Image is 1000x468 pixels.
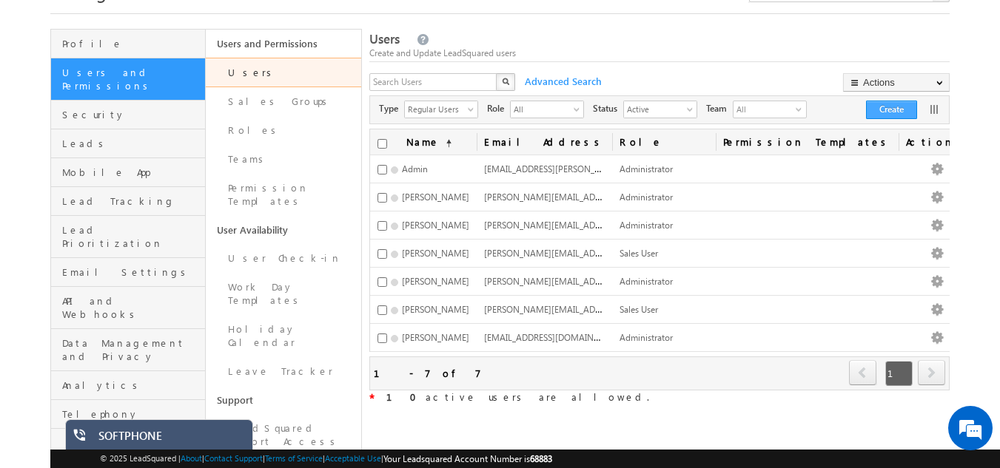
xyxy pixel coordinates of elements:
[25,78,62,97] img: d_60004797649_company_0_60004797649
[98,429,242,450] div: SOFTPHONE
[206,315,361,357] a: Holiday Calendar
[402,191,469,203] span: [PERSON_NAME]
[369,73,498,91] input: Search Users
[484,190,760,203] span: [PERSON_NAME][EMAIL_ADDRESS][PERSON_NAME][DOMAIN_NAME]
[206,414,361,456] a: LeadSquared Support Access
[440,138,452,149] span: (sorted ascending)
[484,274,693,287] span: [PERSON_NAME][EMAIL_ADDRESS][DOMAIN_NAME]
[51,30,206,58] a: Profile
[51,216,206,258] a: Lead Prioritization
[51,129,206,158] a: Leads
[62,407,202,421] span: Telephony
[51,258,206,287] a: Email Settings
[62,379,202,392] span: Analytics
[325,453,381,463] a: Acceptable Use
[502,78,509,85] img: Search
[19,137,270,350] textarea: Type your message and hit 'Enter'
[51,329,206,371] a: Data Management and Privacy
[402,276,469,287] span: [PERSON_NAME]
[206,386,361,414] a: Support
[899,129,972,155] span: Actions
[484,218,693,231] span: [PERSON_NAME][EMAIL_ADDRESS][DOMAIN_NAME]
[530,453,552,464] span: 68883
[593,102,623,115] span: Status
[62,194,202,208] span: Lead Tracking
[62,66,202,92] span: Users and Permissions
[206,145,361,174] a: Teams
[201,363,269,383] em: Start Chat
[885,361,913,386] span: 1
[100,452,552,466] span: © 2025 LeadSquared | | | | |
[62,108,202,121] span: Security
[375,390,649,403] span: active users are allowed.
[620,248,658,259] span: Sales User
[405,101,466,116] span: Regular Users
[517,75,606,88] span: Advanced Search
[687,105,699,113] span: select
[51,101,206,129] a: Security
[206,87,361,116] a: Sales Groups
[402,220,469,231] span: [PERSON_NAME]
[866,101,917,119] button: Create
[204,453,263,463] a: Contact Support
[484,246,693,259] span: [PERSON_NAME][EMAIL_ADDRESS][DOMAIN_NAME]
[62,336,202,363] span: Data Management and Privacy
[620,191,673,203] span: Administrator
[716,129,899,155] span: Permission Templates
[402,248,469,259] span: [PERSON_NAME]
[206,357,361,386] a: Leave Tracker
[843,73,950,92] button: Actions
[624,101,685,116] span: Active
[51,187,206,216] a: Lead Tracking
[620,332,673,343] span: Administrator
[484,162,693,174] span: [EMAIL_ADDRESS][PERSON_NAME][DOMAIN_NAME]
[181,453,202,463] a: About
[51,400,206,429] a: Telephony
[386,390,426,403] strong: 10
[402,304,469,315] span: [PERSON_NAME]
[206,58,361,87] a: Users
[620,220,673,231] span: Administrator
[706,102,733,115] span: Team
[484,330,625,343] span: [EMAIL_ADDRESS][DOMAIN_NAME]
[206,216,361,244] a: User Availability
[265,453,323,463] a: Terms of Service
[849,360,876,385] span: prev
[369,47,950,60] div: Create and Update LeadSquared users
[477,129,612,155] a: Email Address
[62,265,202,279] span: Email Settings
[918,360,945,385] span: next
[620,276,673,287] span: Administrator
[620,304,658,315] span: Sales User
[62,223,202,250] span: Lead Prioritization
[849,362,877,385] a: prev
[206,116,361,145] a: Roles
[51,287,206,329] a: API and Webhooks
[206,174,361,216] a: Permission Templates
[379,102,404,115] span: Type
[243,7,278,43] div: Minimize live chat window
[62,137,202,150] span: Leads
[51,158,206,187] a: Mobile App
[484,302,693,315] span: [PERSON_NAME][EMAIL_ADDRESS][DOMAIN_NAME]
[399,129,459,155] a: Name
[51,58,206,101] a: Users and Permissions
[620,163,673,174] span: Administrator
[402,332,469,343] span: [PERSON_NAME]
[374,364,481,381] div: 1 - 7 of 7
[77,78,249,97] div: Chat with us now
[734,101,793,118] span: All
[612,129,716,155] a: Role
[206,273,361,315] a: Work Day Templates
[468,105,480,113] span: select
[383,453,552,464] span: Your Leadsquared Account Number is
[62,294,202,321] span: API and Webhooks
[918,362,945,385] a: next
[487,102,510,115] span: Role
[369,30,400,47] span: Users
[62,166,202,179] span: Mobile App
[206,244,361,273] a: User Check-in
[511,101,571,116] span: All
[574,105,585,113] span: select
[402,163,428,174] span: Admin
